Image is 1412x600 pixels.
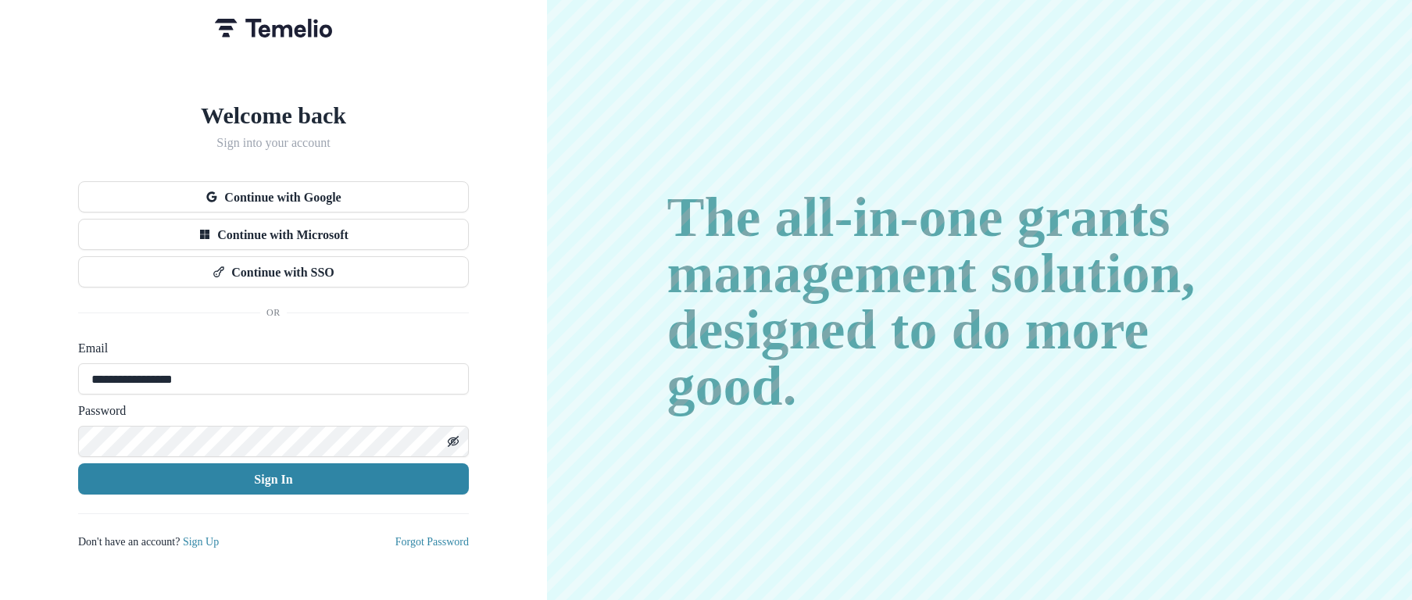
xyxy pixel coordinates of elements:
[78,256,469,287] button: Continue with SSO
[78,401,459,420] label: Password
[78,338,459,357] label: Email
[78,181,469,212] button: Continue with Google
[78,463,469,495] button: Sign In
[215,19,332,37] img: Temelio
[78,101,469,129] h1: Welcome back
[377,534,469,548] a: Forgot Password
[212,534,254,548] a: Sign Up
[441,429,466,454] button: Toggle password visibility
[78,135,469,150] h2: Sign into your account
[78,533,254,549] p: Don't have an account?
[78,219,469,250] button: Continue with Microsoft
